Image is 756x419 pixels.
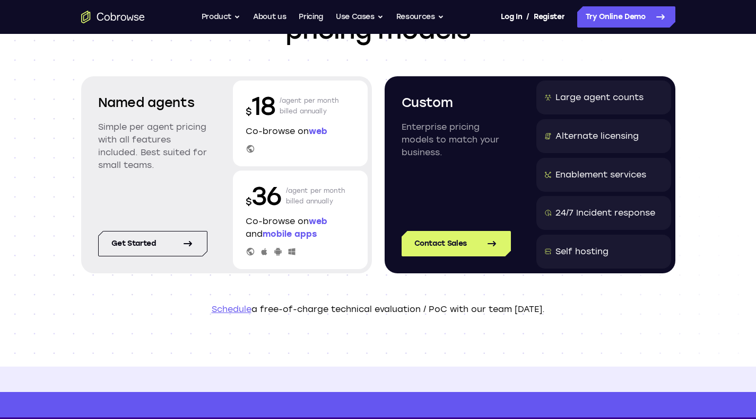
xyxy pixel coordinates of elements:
[402,93,511,112] h2: Custom
[246,196,252,208] span: $
[402,121,511,159] p: Enterprise pricing models to match your business.
[98,121,207,172] p: Simple per agent pricing with all features included. Best suited for small teams.
[81,303,675,316] p: a free-of-charge technical evaluation / PoC with our team [DATE].
[98,231,207,256] a: Get started
[526,11,529,23] span: /
[202,6,241,28] button: Product
[246,215,355,240] p: Co-browse on and
[280,89,339,123] p: /agent per month billed annually
[309,216,327,226] span: web
[246,106,252,118] span: $
[299,6,323,28] a: Pricing
[555,207,655,219] div: 24/7 Incident response
[402,231,511,256] a: Contact Sales
[555,245,609,258] div: Self hosting
[212,304,251,314] a: Schedule
[246,125,355,138] p: Co-browse on
[246,179,282,213] p: 36
[555,130,639,142] div: Alternate licensing
[396,6,444,28] button: Resources
[501,6,522,28] a: Log In
[246,89,275,123] p: 18
[81,11,145,23] a: Go to the home page
[253,6,286,28] a: About us
[577,6,675,28] a: Try Online Demo
[286,179,345,213] p: /agent per month billed annually
[555,168,646,181] div: Enablement services
[555,91,644,104] div: Large agent counts
[98,93,207,112] h2: Named agents
[263,229,317,239] span: mobile apps
[309,126,327,136] span: web
[534,6,564,28] a: Register
[336,6,384,28] button: Use Cases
